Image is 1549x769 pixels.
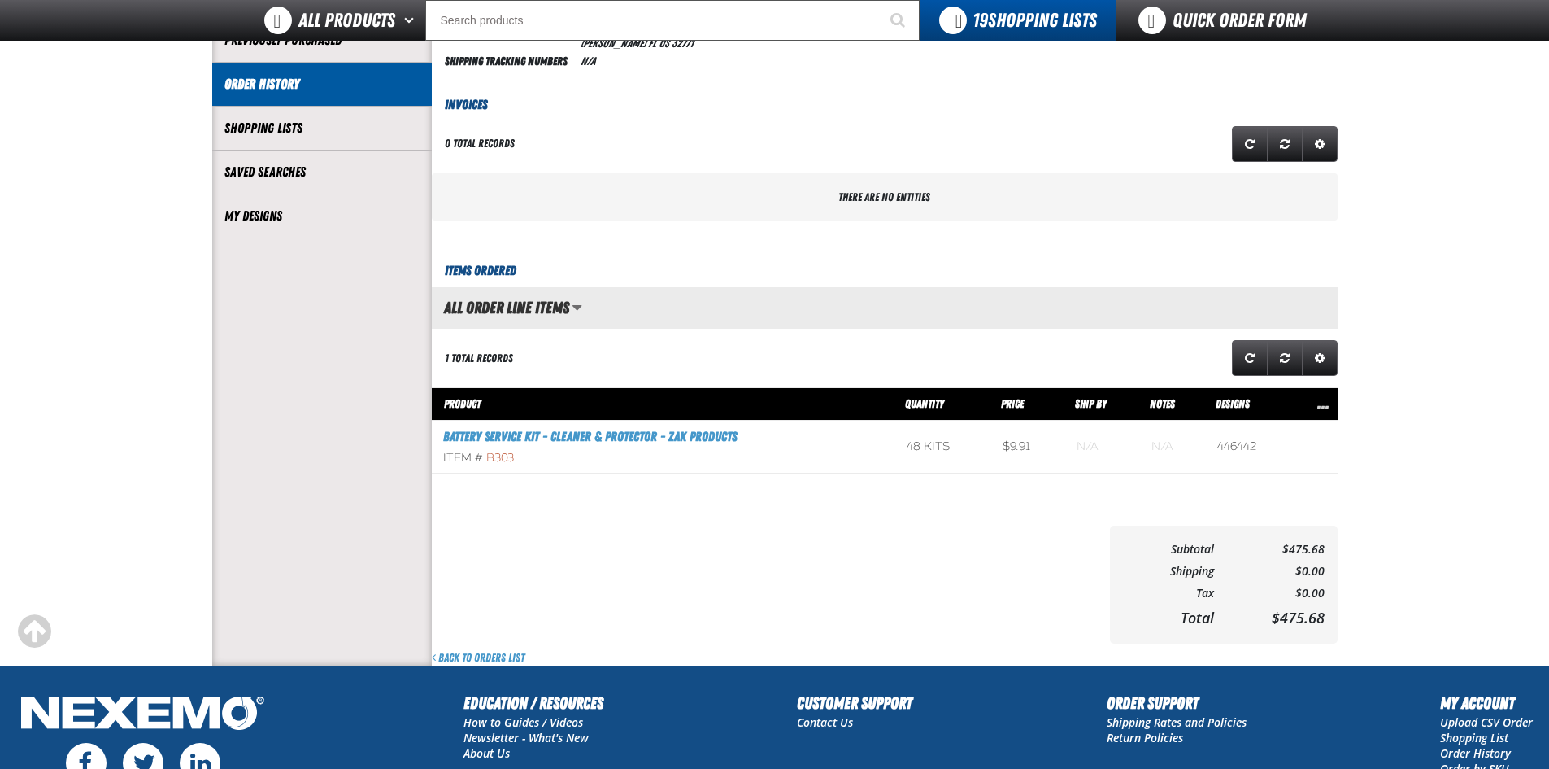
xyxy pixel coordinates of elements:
[1440,745,1511,761] a: Order History
[445,51,574,69] td: Shipping Tracking Numbers
[1214,561,1324,583] td: $0.00
[581,37,646,50] span: [PERSON_NAME]
[445,136,515,151] div: 0 total records
[1216,397,1250,410] span: Designs
[1107,691,1247,715] h2: Order Support
[1206,421,1296,474] td: 446442
[991,421,1065,474] td: $9.91
[432,299,569,317] h2: All Order Line Items
[224,163,420,181] a: Saved Searches
[432,261,1338,281] h3: Items Ordered
[1267,126,1303,162] a: Reset grid action
[432,95,1338,115] h3: Invoices
[572,294,582,321] button: Manage grid views. Current view is All Order Line Items
[443,451,884,466] div: Item #:
[1214,539,1324,561] td: $475.68
[1440,691,1533,715] h2: My Account
[1267,340,1303,376] a: Reset grid action
[443,429,737,444] a: Battery Service Kit - Cleaner & Protector - ZAK Products
[486,451,514,465] span: B303
[838,190,930,203] span: There are no entities
[1232,126,1268,162] a: Refresh grid action
[298,6,395,35] span: All Products
[1123,561,1215,583] td: Shipping
[972,9,1097,32] span: Shopping Lists
[1272,608,1325,627] span: $475.68
[224,75,420,94] a: Order History
[1075,397,1107,410] span: Ship By
[797,714,853,730] a: Contact Us
[1001,397,1024,410] span: Price
[224,207,420,225] a: My Designs
[1107,714,1247,730] a: Shipping Rates and Policies
[1214,583,1324,605] td: $0.00
[1107,730,1183,745] a: Return Policies
[1302,126,1338,162] a: Expand or Collapse Grid Settings
[445,351,513,366] div: 1 total records
[16,691,269,739] img: Nexemo Logo
[432,650,524,666] a: Back to Orders List
[463,730,589,745] a: Newsletter - What's New
[1123,605,1215,631] td: Total
[672,37,694,50] bdo: 32771
[581,55,595,68] span: N/A
[463,691,603,715] h2: Education / Resources
[905,397,944,410] span: Quantity
[16,614,52,649] div: Scroll to the top
[648,37,656,50] span: FL
[463,745,510,761] a: About Us
[1440,730,1508,745] a: Shopping List
[1150,397,1175,410] span: Notes
[659,37,669,50] span: US
[1123,539,1215,561] td: Subtotal
[463,714,583,730] a: How to Guides / Videos
[444,397,481,410] span: Product
[1123,583,1215,605] td: Tax
[1302,340,1338,376] a: Expand or Collapse Grid Settings
[1065,421,1140,474] td: Blank
[1297,388,1338,421] th: Row actions
[972,9,988,32] strong: 19
[797,691,912,715] h2: Customer Support
[895,421,992,474] td: 48 kits
[1140,421,1206,474] td: Blank
[1440,714,1533,730] a: Upload CSV Order
[224,119,420,138] a: Shopping Lists
[1232,340,1268,376] a: Refresh grid action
